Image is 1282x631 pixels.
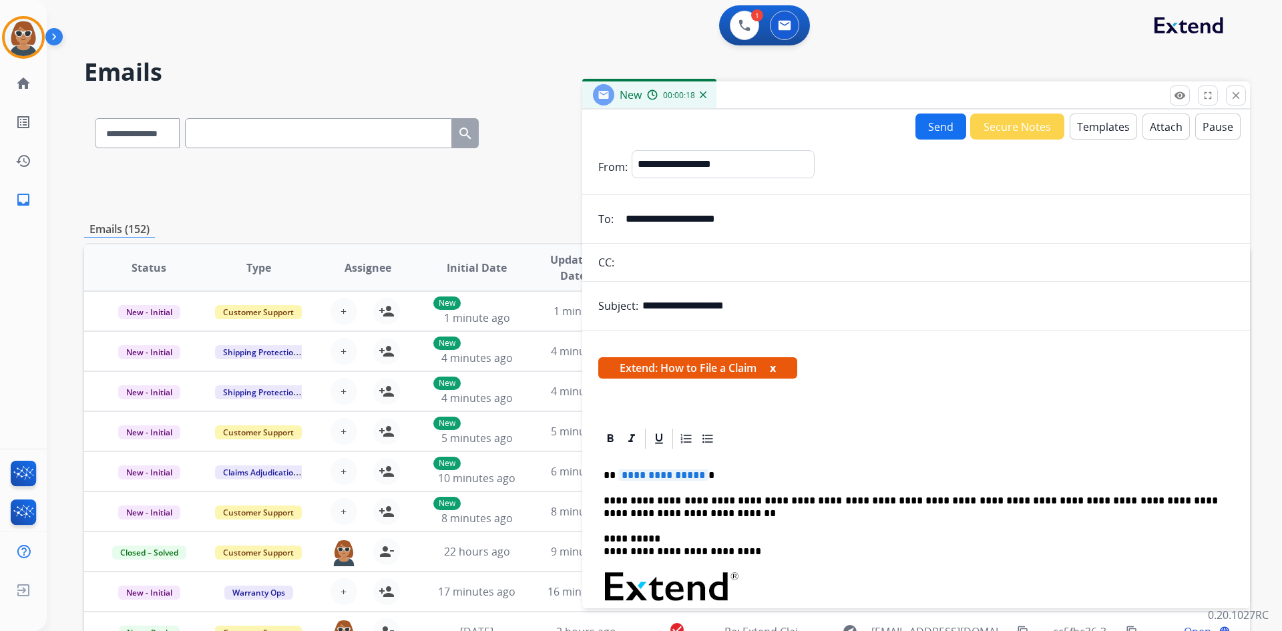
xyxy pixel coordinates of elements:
[543,252,604,284] span: Updated Date
[379,383,395,399] mat-icon: person_add
[551,464,622,479] span: 6 minutes ago
[341,503,347,519] span: +
[598,159,628,175] p: From:
[915,114,966,140] button: Send
[551,344,622,359] span: 4 minutes ago
[379,544,395,560] mat-icon: person_remove
[341,303,347,319] span: +
[379,423,395,439] mat-icon: person_add
[441,511,513,525] span: 8 minutes ago
[457,126,473,142] mat-icon: search
[379,343,395,359] mat-icon: person_add
[551,504,622,519] span: 8 minutes ago
[444,544,510,559] span: 22 hours ago
[341,463,347,479] span: +
[1195,114,1241,140] button: Pause
[331,378,357,405] button: +
[118,345,180,359] span: New - Initial
[331,418,357,445] button: +
[118,465,180,479] span: New - Initial
[15,153,31,169] mat-icon: history
[246,260,271,276] span: Type
[970,114,1064,140] button: Secure Notes
[649,429,669,449] div: Underline
[1230,89,1242,101] mat-icon: close
[341,423,347,439] span: +
[551,424,622,439] span: 5 minutes ago
[345,260,391,276] span: Assignee
[331,338,357,365] button: +
[118,586,180,600] span: New - Initial
[84,59,1250,85] h2: Emails
[441,351,513,365] span: 4 minutes ago
[438,471,515,485] span: 10 minutes ago
[118,305,180,319] span: New - Initial
[215,345,306,359] span: Shipping Protection
[132,260,166,276] span: Status
[1208,607,1269,623] p: 0.20.1027RC
[622,429,642,449] div: Italic
[438,584,515,599] span: 17 minutes ago
[341,584,347,600] span: +
[676,429,696,449] div: Ordered List
[433,497,461,510] p: New
[118,385,180,399] span: New - Initial
[551,544,622,559] span: 9 minutes ago
[15,114,31,130] mat-icon: list_alt
[379,584,395,600] mat-icon: person_add
[215,305,302,319] span: Customer Support
[215,546,302,560] span: Customer Support
[554,304,620,319] span: 1 minute ago
[84,221,155,238] p: Emails (152)
[598,211,614,227] p: To:
[331,578,357,605] button: +
[433,377,461,390] p: New
[598,357,797,379] span: Extend: How to File a Claim
[112,546,186,560] span: Closed – Solved
[215,385,306,399] span: Shipping Protection
[341,383,347,399] span: +
[433,417,461,430] p: New
[1070,114,1137,140] button: Templates
[441,431,513,445] span: 5 minutes ago
[598,298,638,314] p: Subject:
[224,586,293,600] span: Warranty Ops
[5,19,42,56] img: avatar
[379,303,395,319] mat-icon: person_add
[751,9,763,21] div: 1
[447,260,507,276] span: Initial Date
[433,296,461,310] p: New
[379,463,395,479] mat-icon: person_add
[1174,89,1186,101] mat-icon: remove_red_eye
[433,337,461,350] p: New
[1142,114,1190,140] button: Attach
[331,298,357,325] button: +
[341,343,347,359] span: +
[215,425,302,439] span: Customer Support
[331,458,357,485] button: +
[548,584,625,599] span: 16 minutes ago
[118,505,180,519] span: New - Initial
[600,429,620,449] div: Bold
[444,310,510,325] span: 1 minute ago
[770,360,776,376] button: x
[331,538,357,566] img: agent-avatar
[598,254,614,270] p: CC:
[379,503,395,519] mat-icon: person_add
[551,384,622,399] span: 4 minutes ago
[1202,89,1214,101] mat-icon: fullscreen
[15,192,31,208] mat-icon: inbox
[215,465,306,479] span: Claims Adjudication
[331,498,357,525] button: +
[15,75,31,91] mat-icon: home
[433,457,461,470] p: New
[663,90,695,101] span: 00:00:18
[118,425,180,439] span: New - Initial
[698,429,718,449] div: Bullet List
[441,391,513,405] span: 4 minutes ago
[620,87,642,102] span: New
[215,505,302,519] span: Customer Support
